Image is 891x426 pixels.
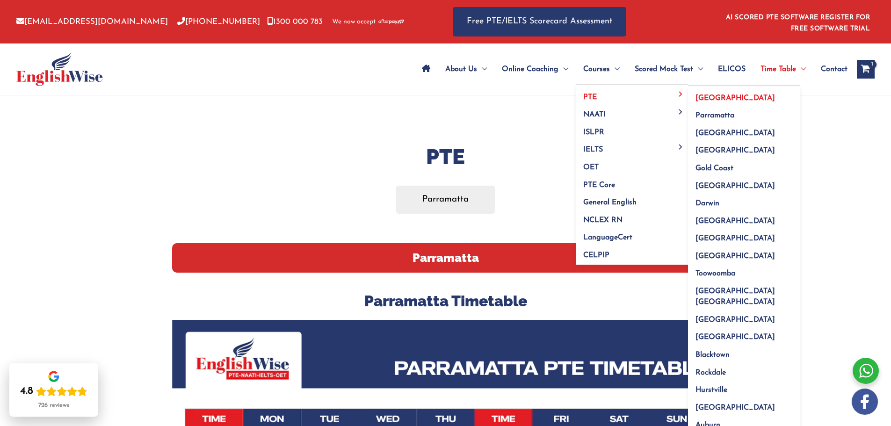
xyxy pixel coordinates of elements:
a: Contact [813,53,848,86]
span: [GEOGRAPHIC_DATA] [695,147,775,154]
span: LanguageCert [583,234,632,241]
a: [GEOGRAPHIC_DATA] [688,139,800,157]
a: About UsMenu Toggle [438,53,494,86]
img: cropped-ew-logo [16,52,103,86]
a: General English [576,191,688,209]
a: Blacktown [688,343,800,361]
span: Gold Coast [695,165,733,172]
span: [GEOGRAPHIC_DATA] [695,253,775,260]
a: [GEOGRAPHIC_DATA] [688,174,800,192]
a: NAATIMenu Toggle [576,103,688,121]
div: 726 reviews [38,402,69,409]
span: Online Coaching [502,53,558,86]
span: [GEOGRAPHIC_DATA] [695,182,775,190]
a: [GEOGRAPHIC_DATA] [688,308,800,325]
span: [GEOGRAPHIC_DATA] [695,404,775,412]
span: Contact [821,53,848,86]
span: [GEOGRAPHIC_DATA] [695,316,775,324]
span: Menu Toggle [610,53,620,86]
a: Scored Mock TestMenu Toggle [627,53,710,86]
a: PTEMenu Toggle [576,85,688,103]
span: [GEOGRAPHIC_DATA] [695,130,775,137]
a: [EMAIL_ADDRESS][DOMAIN_NAME] [16,18,168,26]
a: Online CoachingMenu Toggle [494,53,576,86]
a: [GEOGRAPHIC_DATA] [688,227,800,245]
a: NCLEX RN [576,208,688,226]
span: Rockdale [695,369,726,376]
a: CELPIP [576,243,688,265]
span: Menu Toggle [477,53,487,86]
span: Menu Toggle [675,92,686,97]
a: Toowoomba [688,262,800,280]
nav: Site Navigation: Main Menu [414,53,848,86]
h1: PTE [172,142,719,172]
span: [GEOGRAPHIC_DATA] [695,94,775,102]
span: [GEOGRAPHIC_DATA] [GEOGRAPHIC_DATA] [695,288,775,306]
a: [GEOGRAPHIC_DATA] [688,325,800,343]
span: ISLPR [583,129,604,136]
span: PTE [583,94,597,101]
h2: Parramatta [172,243,719,273]
a: [GEOGRAPHIC_DATA] [688,86,800,104]
span: General English [583,199,637,206]
a: [GEOGRAPHIC_DATA] [688,396,800,413]
a: Free PTE/IELTS Scorecard Assessment [453,7,626,36]
a: [GEOGRAPHIC_DATA] [688,121,800,139]
a: [GEOGRAPHIC_DATA] [688,244,800,262]
a: Parramatta [396,186,495,213]
span: [GEOGRAPHIC_DATA] [695,235,775,242]
a: AI SCORED PTE SOFTWARE REGISTER FOR FREE SOFTWARE TRIAL [726,14,870,32]
a: Rockdale [688,361,800,378]
span: We now accept [332,17,376,27]
span: [GEOGRAPHIC_DATA] [695,333,775,341]
div: Rating: 4.8 out of 5 [20,385,87,398]
span: OET [583,164,599,171]
span: Menu Toggle [558,53,568,86]
div: 4.8 [20,385,33,398]
a: Darwin [688,192,800,209]
h3: Parramatta Timetable [172,291,719,311]
a: CoursesMenu Toggle [576,53,627,86]
span: Menu Toggle [796,53,806,86]
span: Scored Mock Test [635,53,693,86]
span: ELICOS [718,53,746,86]
a: [PHONE_NUMBER] [177,18,260,26]
span: NCLEX RN [583,217,623,224]
img: Afterpay-Logo [378,19,404,24]
span: NAATI [583,111,606,118]
a: Hurstville [688,378,800,396]
a: Parramatta [688,104,800,122]
span: Time Table [761,53,796,86]
span: Menu Toggle [675,109,686,114]
span: [GEOGRAPHIC_DATA] [695,217,775,225]
span: About Us [445,53,477,86]
span: Toowoomba [695,270,735,277]
span: CELPIP [583,252,609,259]
a: ELICOS [710,53,753,86]
span: Menu Toggle [693,53,703,86]
a: LanguageCert [576,226,688,244]
span: Hurstville [695,386,727,394]
a: PTE Core [576,173,688,191]
a: ISLPR [576,120,688,138]
a: [GEOGRAPHIC_DATA] [688,209,800,227]
a: Time TableMenu Toggle [753,53,813,86]
span: PTE Core [583,181,615,189]
span: Menu Toggle [675,144,686,149]
span: Parramatta [695,112,734,119]
a: View Shopping Cart, 1 items [857,60,875,79]
img: white-facebook.png [852,389,878,415]
span: IELTS [583,146,603,153]
span: Courses [583,53,610,86]
aside: Header Widget 1 [720,7,875,37]
a: Gold Coast [688,157,800,174]
span: Blacktown [695,351,730,359]
a: OET [576,156,688,173]
a: IELTSMenu Toggle [576,138,688,156]
span: Darwin [695,200,719,207]
a: [GEOGRAPHIC_DATA] [GEOGRAPHIC_DATA] [688,280,800,308]
a: 1300 000 783 [267,18,323,26]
